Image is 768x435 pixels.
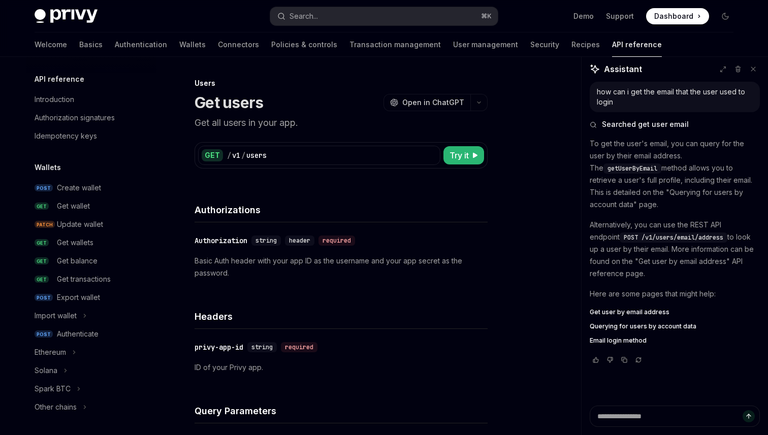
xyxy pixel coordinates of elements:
div: Idempotency keys [35,130,97,142]
span: ⌘ K [481,12,492,20]
div: / [227,150,231,160]
button: Toggle Other chains section [26,398,156,416]
span: GET [35,257,49,265]
a: PATCHUpdate wallet [26,215,156,233]
div: Authorization [195,236,247,246]
a: Dashboard [646,8,709,24]
a: Welcome [35,32,67,57]
a: GETGet balance [26,252,156,270]
a: POSTAuthenticate [26,325,156,343]
a: GETGet wallets [26,233,156,252]
a: GETGet wallet [26,197,156,215]
button: Try it [443,146,484,164]
span: Email login method [590,337,647,345]
div: Get balance [57,255,98,267]
span: Dashboard [654,11,693,21]
div: / [241,150,245,160]
a: User management [453,32,518,57]
div: Search... [290,10,318,22]
span: POST /v1/users/email/address [624,233,723,242]
h4: Headers [195,310,488,323]
a: Idempotency keys [26,127,156,145]
span: PATCH [35,221,55,228]
div: Get transactions [57,273,111,285]
span: Open in ChatGPT [402,97,464,108]
p: To get the user's email, you can query for the user by their email address. The method allows you... [590,138,760,211]
a: Introduction [26,90,156,109]
span: string [251,343,273,351]
span: Get user by email address [590,308,669,316]
p: Here are some pages that might help: [590,288,760,300]
span: Searched get user email [602,119,689,129]
h4: Authorizations [195,203,488,217]
div: Update wallet [57,218,103,230]
span: POST [35,184,53,192]
button: Vote that response was not good [604,355,616,365]
a: Authorization signatures [26,109,156,127]
a: Authentication [115,32,167,57]
button: Vote that response was good [590,355,602,365]
span: POST [35,330,53,338]
span: string [255,237,277,245]
div: Export wallet [57,291,100,304]
h1: Get users [195,93,263,112]
a: Email login method [590,337,760,345]
a: Demo [573,11,594,21]
button: Toggle Spark BTC section [26,380,156,398]
span: GET [35,276,49,283]
img: dark logo [35,9,98,23]
span: Assistant [604,63,642,75]
a: Security [530,32,559,57]
button: Searched get user email [590,119,760,129]
p: Alternatively, you can use the REST API endpoint to look up a user by their email. More informati... [590,219,760,280]
div: Import wallet [35,310,77,322]
button: Copy chat response [618,355,630,365]
button: Open search [270,7,498,25]
a: Querying for users by account data [590,322,760,330]
div: Users [195,78,488,88]
a: POSTExport wallet [26,288,156,307]
a: POSTCreate wallet [26,179,156,197]
a: Connectors [218,32,259,57]
div: Spark BTC [35,383,71,395]
div: required [318,236,355,246]
button: Open in ChatGPT [383,94,470,111]
span: Try it [450,149,469,161]
button: Toggle dark mode [717,8,733,24]
div: how can i get the email that the user used to login [597,87,753,107]
p: Get all users in your app. [195,116,488,130]
span: POST [35,294,53,302]
button: Reload last chat [632,355,645,365]
div: Create wallet [57,182,101,194]
a: Transaction management [349,32,441,57]
div: v1 [232,150,240,160]
div: Ethereum [35,346,66,358]
div: required [281,342,317,352]
button: Toggle Import wallet section [26,307,156,325]
div: Get wallets [57,237,93,249]
button: Send message [743,410,755,422]
div: privy-app-id [195,342,243,352]
a: Basics [79,32,103,57]
div: Authenticate [57,328,99,340]
a: Policies & controls [271,32,337,57]
span: GET [35,239,49,247]
span: header [289,237,310,245]
textarea: Ask a question... [590,406,760,427]
span: Querying for users by account data [590,322,696,330]
div: GET [202,149,223,161]
button: Toggle Solana section [26,361,156,380]
p: ID of your Privy app. [195,361,488,374]
a: Wallets [179,32,206,57]
div: Get wallet [57,200,90,212]
div: users [246,150,267,160]
a: Recipes [571,32,600,57]
a: GETGet transactions [26,270,156,288]
button: Toggle Ethereum section [26,343,156,361]
a: Support [606,11,634,21]
span: getUserByEmail [607,164,657,173]
a: Get user by email address [590,308,760,316]
div: Other chains [35,401,77,413]
div: Solana [35,364,57,377]
div: Authorization signatures [35,112,115,124]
